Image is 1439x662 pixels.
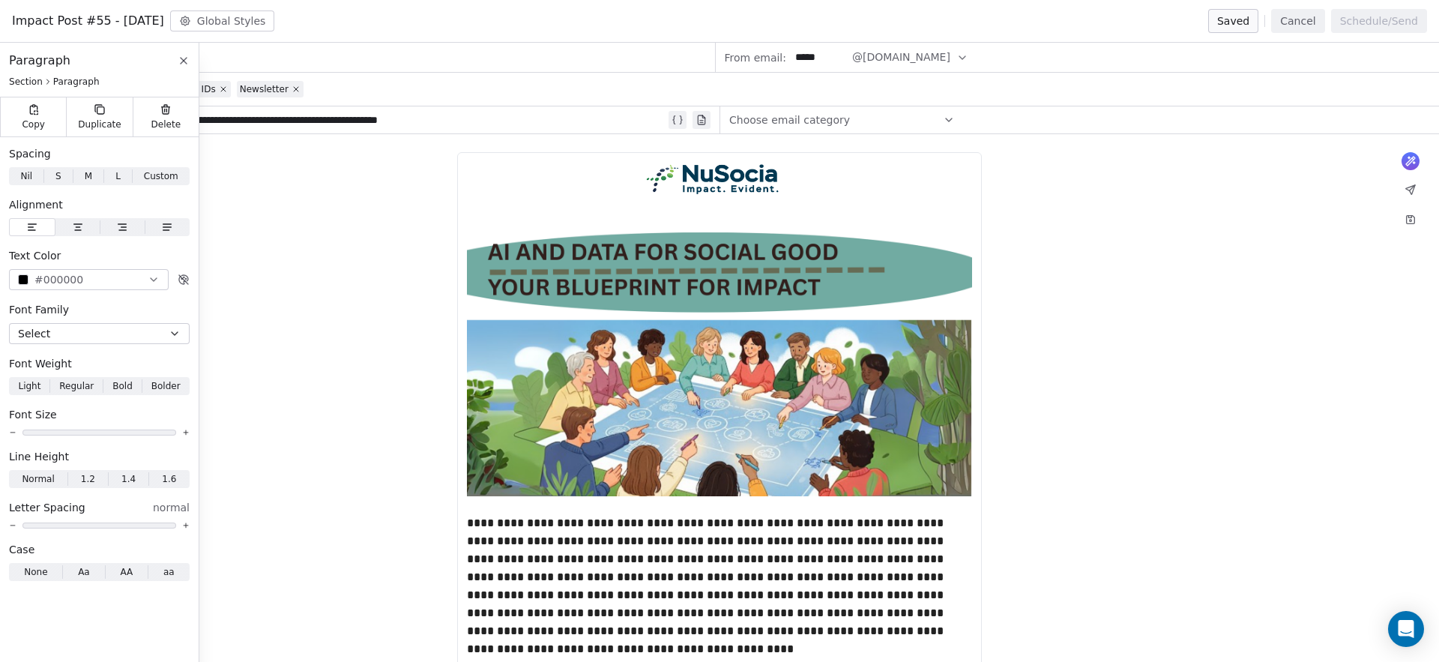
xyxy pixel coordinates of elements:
[121,472,136,486] span: 1.4
[115,169,121,183] span: L
[9,52,70,70] span: Paragraph
[81,472,95,486] span: 1.2
[59,379,94,393] span: Regular
[9,269,169,290] button: #000000
[55,169,61,183] span: S
[9,407,57,422] span: Font Size
[153,500,190,515] span: normal
[53,76,100,88] span: Paragraph
[9,197,63,212] span: Alignment
[725,50,786,65] span: From email:
[22,118,45,130] span: Copy
[9,356,72,371] span: Font Weight
[9,248,61,263] span: Text Color
[85,169,92,183] span: M
[18,326,50,341] span: Select
[12,12,164,30] span: Impact Post #55 - [DATE]
[1388,611,1424,647] div: Open Intercom Messenger
[22,472,54,486] span: Normal
[20,169,32,183] span: Nil
[9,500,85,515] span: Letter Spacing
[9,146,51,161] span: Spacing
[240,83,289,95] span: Newsletter
[144,169,178,183] span: Custom
[162,472,176,486] span: 1.6
[151,118,181,130] span: Delete
[18,379,40,393] span: Light
[112,379,133,393] span: Bold
[852,49,950,65] span: @[DOMAIN_NAME]
[24,565,47,579] span: None
[9,542,34,557] span: Case
[1331,9,1427,33] button: Schedule/Send
[78,565,90,579] span: Aa
[170,10,275,31] button: Global Styles
[9,302,69,317] span: Font Family
[151,379,181,393] span: Bolder
[78,118,121,130] span: Duplicate
[163,565,175,579] span: aa
[1208,9,1258,33] button: Saved
[729,112,850,127] span: Choose email category
[9,76,43,88] span: Section
[9,449,69,464] span: Line Height
[1271,9,1324,33] button: Cancel
[34,272,83,288] span: #000000
[120,565,133,579] span: AA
